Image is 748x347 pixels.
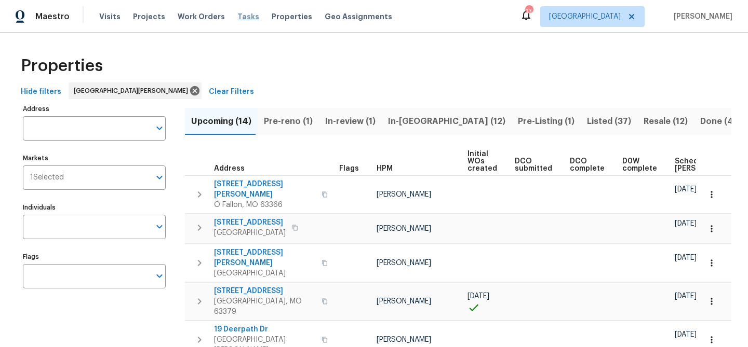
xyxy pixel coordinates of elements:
[272,11,312,22] span: Properties
[74,86,192,96] span: [GEOGRAPHIC_DATA][PERSON_NAME]
[152,170,167,185] button: Open
[264,114,313,129] span: Pre-reno (1)
[675,158,733,172] span: Scheduled [PERSON_NAME]
[17,82,65,102] button: Hide filters
[214,324,315,335] span: 19 Deerpath Dr
[30,173,64,182] span: 1 Selected
[99,11,121,22] span: Visits
[388,114,505,129] span: In-[GEOGRAPHIC_DATA] (12)
[209,86,254,99] span: Clear Filters
[133,11,165,22] span: Projects
[675,254,697,261] span: [DATE]
[214,165,245,172] span: Address
[237,13,259,20] span: Tasks
[23,106,166,112] label: Address
[214,286,315,296] span: [STREET_ADDRESS]
[35,11,70,22] span: Maestro
[178,11,225,22] span: Work Orders
[23,204,166,211] label: Individuals
[205,82,258,102] button: Clear Filters
[675,331,697,338] span: [DATE]
[622,158,657,172] span: D0W complete
[214,268,315,279] span: [GEOGRAPHIC_DATA]
[152,269,167,283] button: Open
[152,219,167,234] button: Open
[670,11,732,22] span: [PERSON_NAME]
[325,114,376,129] span: In-review (1)
[339,165,359,172] span: Flags
[23,155,166,161] label: Markets
[468,150,497,172] span: Initial WOs created
[191,114,251,129] span: Upcoming (14)
[214,200,315,210] span: O Fallon, MO 63366
[214,228,286,238] span: [GEOGRAPHIC_DATA]
[644,114,688,129] span: Resale (12)
[518,114,575,129] span: Pre-Listing (1)
[377,336,431,343] span: [PERSON_NAME]
[587,114,631,129] span: Listed (37)
[515,158,552,172] span: DCO submitted
[377,298,431,305] span: [PERSON_NAME]
[525,6,532,17] div: 13
[570,158,605,172] span: DCO complete
[214,179,315,200] span: [STREET_ADDRESS][PERSON_NAME]
[377,165,393,172] span: HPM
[214,296,315,317] span: [GEOGRAPHIC_DATA], MO 63379
[675,220,697,227] span: [DATE]
[214,217,286,228] span: [STREET_ADDRESS]
[377,191,431,198] span: [PERSON_NAME]
[152,121,167,135] button: Open
[700,114,748,129] span: Done (470)
[468,293,489,300] span: [DATE]
[21,61,103,71] span: Properties
[675,293,697,300] span: [DATE]
[549,11,621,22] span: [GEOGRAPHIC_DATA]
[325,11,392,22] span: Geo Assignments
[377,225,431,232] span: [PERSON_NAME]
[69,82,202,99] div: [GEOGRAPHIC_DATA][PERSON_NAME]
[214,247,315,268] span: [STREET_ADDRESS][PERSON_NAME]
[23,254,166,260] label: Flags
[675,186,697,193] span: [DATE]
[377,259,431,267] span: [PERSON_NAME]
[21,86,61,99] span: Hide filters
